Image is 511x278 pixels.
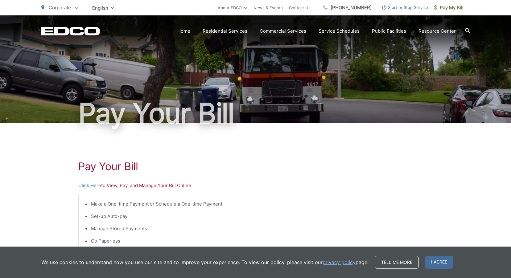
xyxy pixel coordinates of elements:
[323,259,356,266] a: privacy policy
[319,27,360,35] a: Service Schedules
[260,27,306,35] a: Commercial Services
[88,2,119,13] span: English
[78,160,433,173] h1: Pay Your Bill
[41,259,369,266] p: We use cookies to understand how you use our site and to improve your experience. To view our pol...
[203,27,247,35] a: Residential Services
[78,182,101,189] a: Click Here
[289,4,311,11] a: Contact Us
[91,225,427,232] li: Manage Stored Payments
[177,27,190,35] a: Home
[41,98,470,129] h1: Pay Your Bill
[91,200,427,208] li: Make a One-time Payment or Schedule a One-time Payment
[78,182,433,189] p: to View, Pay, and Manage Your Bill Online
[418,27,456,35] a: Resource Center
[41,27,100,35] a: EDCD logo. Return to the homepage.
[425,256,453,269] span: I agree
[375,256,419,269] a: Tell me more
[372,27,406,35] a: Public Facilities
[434,4,464,11] span: Pay My Bill
[253,4,283,11] a: News & Events
[218,4,247,11] a: About EDCO
[49,5,71,10] span: Corporate
[91,213,427,220] li: Set-up Auto-pay
[91,237,427,245] li: Go Paperless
